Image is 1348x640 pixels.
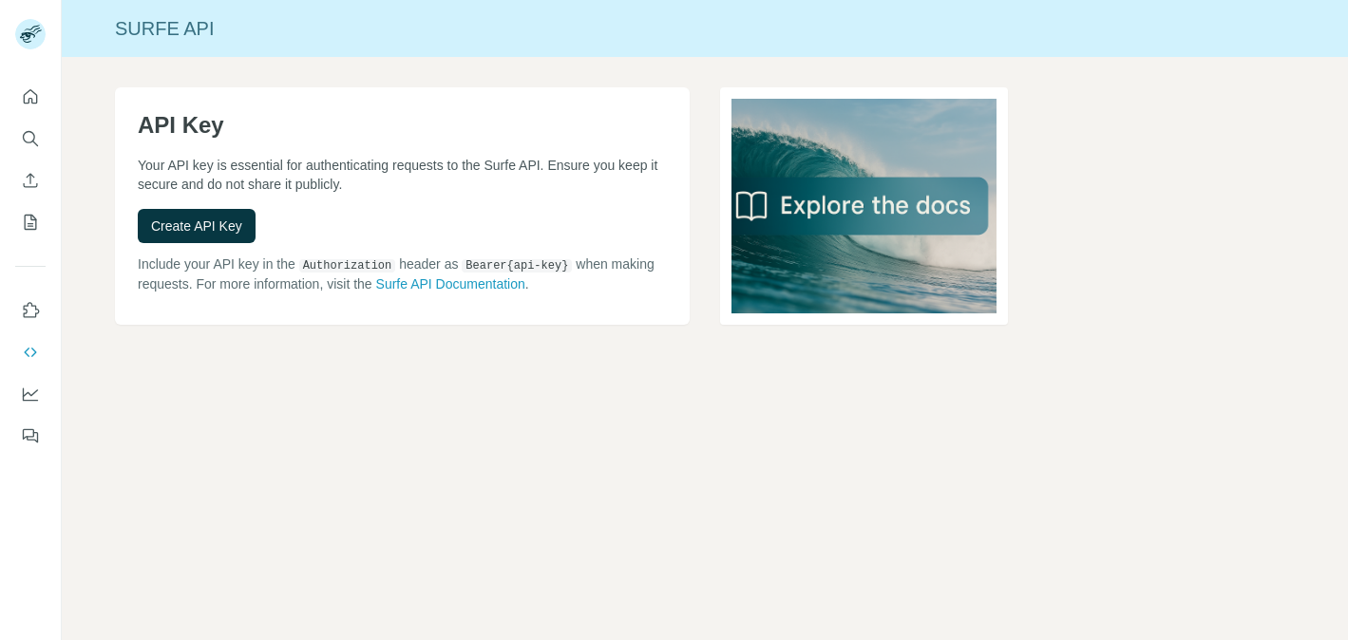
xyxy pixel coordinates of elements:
[15,419,46,453] button: Feedback
[462,259,572,273] code: Bearer {api-key}
[138,209,256,243] button: Create API Key
[299,259,396,273] code: Authorization
[15,335,46,369] button: Use Surfe API
[15,80,46,114] button: Quick start
[15,205,46,239] button: My lists
[376,276,525,292] a: Surfe API Documentation
[138,156,667,194] p: Your API key is essential for authenticating requests to the Surfe API. Ensure you keep it secure...
[138,254,667,293] p: Include your API key in the header as when making requests. For more information, visit the .
[62,15,1348,42] div: Surfe API
[15,377,46,411] button: Dashboard
[138,110,667,141] h1: API Key
[15,293,46,328] button: Use Surfe on LinkedIn
[151,216,242,235] span: Create API Key
[15,122,46,156] button: Search
[15,163,46,198] button: Enrich CSV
